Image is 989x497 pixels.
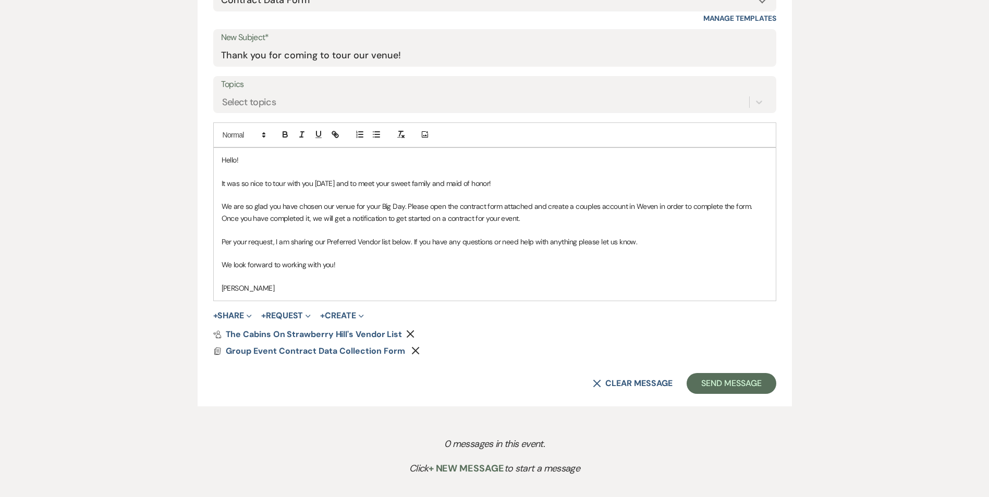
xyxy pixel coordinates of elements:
[221,77,768,92] label: Topics
[320,312,325,320] span: +
[213,312,252,320] button: Share
[226,345,405,356] span: Group Event Contract Data Collection Form
[261,312,311,320] button: Request
[222,95,276,109] div: Select topics
[222,236,768,247] p: Per your request, I am sharing our Preferred Vendor list below. If you have any questions or need...
[222,154,768,166] p: Hello!
[213,330,402,339] a: The Cabins on Strawberry Hill's Vendor List
[687,373,776,394] button: Send Message
[222,178,768,189] p: It was so nice to tour with you [DATE] and to meet your sweet family and maid of honor!
[221,461,768,476] p: Click to start a message
[222,282,768,294] p: [PERSON_NAME]
[226,329,402,340] span: The Cabins on Strawberry Hill's Vendor List
[222,259,768,270] p: We look forward to working with you!
[222,201,768,224] p: We are so glad you have chosen our venue for your Big Day. Please open the contract form attached...
[221,437,768,452] p: 0 messages in this event.
[703,14,776,23] a: Manage Templates
[320,312,363,320] button: Create
[261,312,266,320] span: +
[593,379,672,388] button: Clear message
[221,30,768,45] label: New Subject*
[213,312,218,320] span: +
[429,462,504,475] span: + New Message
[226,345,408,357] button: Group Event Contract Data Collection Form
